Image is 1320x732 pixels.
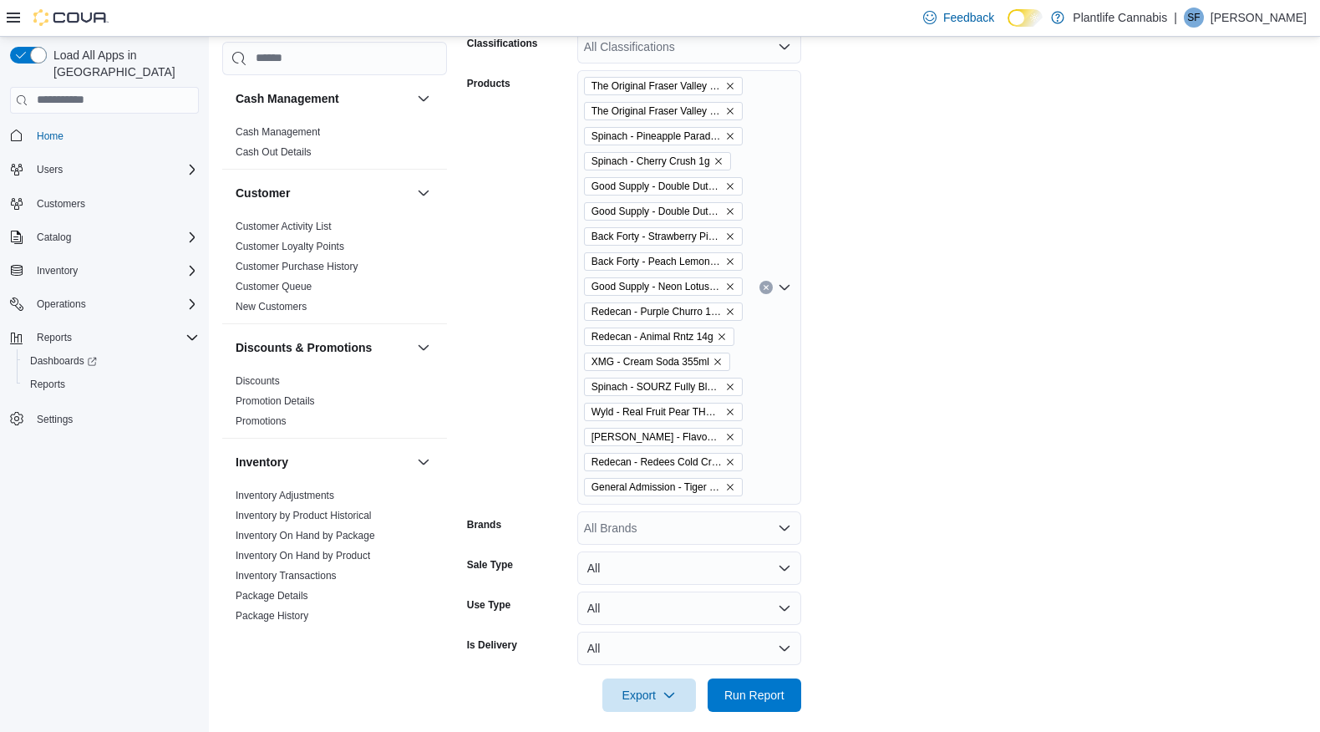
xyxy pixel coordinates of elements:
[236,454,410,470] button: Inventory
[3,406,206,430] button: Settings
[30,354,97,368] span: Dashboards
[236,489,334,502] span: Inventory Adjustments
[725,206,735,216] button: Remove Good Supply - Double Dutchies: Double Up 2x1g from selection in this group
[778,281,791,294] button: Open list of options
[713,156,723,166] button: Remove Spinach - Cherry Crush 1g from selection in this group
[1184,8,1204,28] div: Sean Fisher
[591,153,710,170] span: Spinach - Cherry Crush 1g
[584,378,743,396] span: Spinach - SOURZ Fully Blasted Strawberry Mango 1pc
[1008,9,1043,27] input: Dark Mode
[3,124,206,148] button: Home
[236,490,334,501] a: Inventory Adjustments
[37,297,86,311] span: Operations
[778,40,791,53] button: Open list of options
[236,415,287,427] a: Promotions
[725,231,735,241] button: Remove Back Forty - Strawberry Pink Disposable .95g from selection in this group
[467,558,513,572] label: Sale Type
[591,454,722,470] span: Redecan - Redees Cold Creek Kush 10x.4g
[584,403,743,421] span: Wyld - Real Fruit Pear THC:CBG 100mg/10pk
[725,407,735,417] button: Remove Wyld - Real Fruit Pear THC:CBG 100mg/10pk from selection in this group
[30,125,199,146] span: Home
[236,590,308,602] a: Package Details
[612,679,686,712] span: Export
[467,638,517,652] label: Is Delivery
[591,228,722,245] span: Back Forty - Strawberry Pink Disposable .95g
[584,227,743,246] span: Back Forty - Strawberry Pink Disposable .95g
[47,47,199,80] span: Load All Apps in [GEOGRAPHIC_DATA]
[30,261,199,281] span: Inventory
[778,521,791,535] button: Open list of options
[30,126,70,146] a: Home
[222,216,447,323] div: Customer
[725,106,735,116] button: Remove The Original Fraser Valley Weed Co - Donny Burger 28g from selection in this group
[725,432,735,442] button: Remove Claybourne - Flavour Pack Infused 5x.5g from selection in this group
[236,589,308,602] span: Package Details
[236,146,312,158] a: Cash Out Details
[236,90,339,107] h3: Cash Management
[467,37,538,50] label: Classifications
[236,261,358,272] a: Customer Purchase History
[725,382,735,392] button: Remove Spinach - SOURZ Fully Blasted Strawberry Mango 1pc from selection in this group
[584,102,743,120] span: The Original Fraser Valley Weed Co - Donny Burger 28g
[467,518,501,531] label: Brands
[30,409,79,430] a: Settings
[3,226,206,249] button: Catalog
[577,632,801,665] button: All
[236,395,315,407] a: Promotion Details
[236,609,308,623] span: Package History
[23,351,104,371] a: Dashboards
[30,160,69,180] button: Users
[591,379,722,395] span: Spinach - SOURZ Fully Blasted Strawberry Mango 1pc
[37,264,78,277] span: Inventory
[591,178,722,195] span: Good Supply - Double Dutchies: Double Down 2x1g
[725,282,735,292] button: Remove Good Supply - Neon Lotus 7g from selection in this group
[591,303,722,320] span: Redecan - Purple Churro 14g
[1174,8,1177,28] p: |
[37,197,85,211] span: Customers
[1211,8,1307,28] p: [PERSON_NAME]
[236,414,287,428] span: Promotions
[37,163,63,176] span: Users
[236,241,344,252] a: Customer Loyalty Points
[584,453,743,471] span: Redecan - Redees Cold Creek Kush 10x.4g
[1073,8,1167,28] p: Plantlife Cannabis
[236,125,320,139] span: Cash Management
[3,259,206,282] button: Inventory
[591,404,722,420] span: Wyld - Real Fruit Pear THC:CBG 100mg/10pk
[584,353,730,371] span: XMG - Cream Soda 355ml
[236,375,280,387] a: Discounts
[725,307,735,317] button: Remove Redecan - Purple Churro 14g from selection in this group
[584,252,743,271] span: Back Forty - Peach Lemonade .95g
[236,374,280,388] span: Discounts
[717,332,727,342] button: Remove Redecan - Animal Rntz 14g from selection in this group
[236,529,375,542] span: Inventory On Hand by Package
[236,549,370,562] span: Inventory On Hand by Product
[30,227,199,247] span: Catalog
[3,326,206,349] button: Reports
[591,353,709,370] span: XMG - Cream Soda 355ml
[222,122,447,169] div: Cash Management
[584,177,743,196] span: Good Supply - Double Dutchies: Double Down 2x1g
[414,183,434,203] button: Customer
[236,240,344,253] span: Customer Loyalty Points
[602,679,696,712] button: Export
[30,378,65,391] span: Reports
[236,339,410,356] button: Discounts & Promotions
[591,429,722,445] span: [PERSON_NAME] - Flavour Pack Infused 5x.5g
[236,569,337,582] span: Inventory Transactions
[30,194,92,214] a: Customers
[236,280,312,293] span: Customer Queue
[37,130,63,143] span: Home
[584,77,743,95] span: The Original Fraser Valley Weed Co - Strawberry Amnesia 28g
[591,203,722,220] span: Good Supply - Double Dutchies: Double Up 2x1g
[577,592,801,625] button: All
[236,90,410,107] button: Cash Management
[725,131,735,141] button: Remove Spinach - Pineapple Paradise 1g from selection in this group
[236,126,320,138] a: Cash Management
[30,193,199,214] span: Customers
[222,371,447,438] div: Discounts & Promotions
[584,302,743,321] span: Redecan - Purple Churro 14g
[23,374,199,394] span: Reports
[236,220,332,233] span: Customer Activity List
[236,570,337,582] a: Inventory Transactions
